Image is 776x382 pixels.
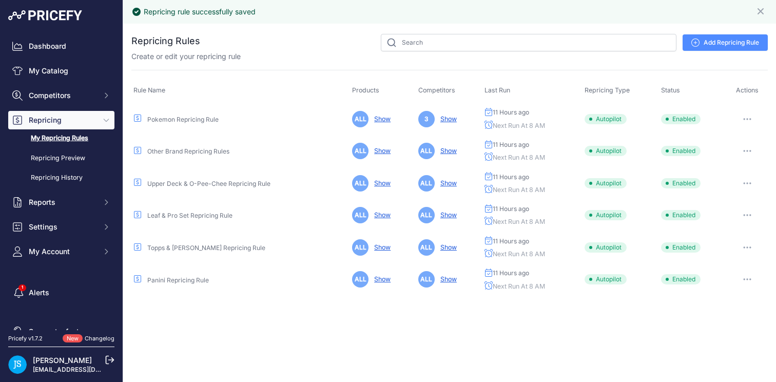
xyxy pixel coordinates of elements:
[484,121,580,131] p: Next Run At 8 AM
[8,86,114,105] button: Competitors
[661,114,701,124] span: Enabled
[493,108,529,117] span: 11 Hours ago
[29,115,96,125] span: Repricing
[29,90,96,101] span: Competitors
[661,86,680,94] span: Status
[8,37,114,55] a: Dashboard
[8,10,82,21] img: Pricefy Logo
[147,244,265,252] a: Topps & [PERSON_NAME] Repricing Rule
[661,146,701,156] span: Enabled
[585,146,627,156] span: Autopilot
[661,178,701,188] span: Enabled
[418,86,455,94] span: Competitors
[370,179,391,187] a: Show
[370,275,391,283] a: Show
[131,34,200,48] h2: Repricing Rules
[8,169,114,187] a: Repricing History
[436,211,457,219] a: Show
[144,7,256,17] div: Repricing rule successfully saved
[493,205,529,213] span: 11 Hours ago
[352,86,379,94] span: Products
[484,185,580,195] p: Next Run At 8 AM
[585,274,627,284] span: Autopilot
[585,178,627,188] span: Autopilot
[661,242,701,253] span: Enabled
[8,193,114,212] button: Reports
[352,239,368,256] span: ALL
[8,218,114,236] button: Settings
[585,242,627,253] span: Autopilot
[661,274,701,284] span: Enabled
[33,366,140,373] a: [EMAIL_ADDRESS][DOMAIN_NAME]
[418,111,435,127] span: 3
[585,86,630,94] span: Repricing Type
[484,86,510,94] span: Last Run
[381,34,676,51] input: Search
[418,239,435,256] span: ALL
[147,147,229,155] a: Other Brand Repricing Rules
[8,62,114,80] a: My Catalog
[33,356,92,365] a: [PERSON_NAME]
[85,335,114,342] a: Changelog
[63,334,83,343] span: New
[131,51,241,62] p: Create or edit your repricing rule
[29,246,96,257] span: My Account
[8,283,114,302] a: Alerts
[418,175,435,192] span: ALL
[8,129,114,147] a: My Repricing Rules
[436,147,457,155] a: Show
[352,175,368,192] span: ALL
[484,152,580,163] p: Next Run At 8 AM
[8,111,114,129] button: Repricing
[352,111,368,127] span: ALL
[370,243,391,251] a: Show
[418,143,435,159] span: ALL
[352,271,368,288] span: ALL
[370,211,391,219] a: Show
[755,4,768,16] button: Close
[370,147,391,155] a: Show
[493,269,529,277] span: 11 Hours ago
[585,114,627,124] span: Autopilot
[29,222,96,232] span: Settings
[147,276,209,284] a: Panini Repricing Rule
[493,237,529,245] span: 11 Hours ago
[8,149,114,167] a: Repricing Preview
[418,207,435,223] span: ALL
[493,173,529,181] span: 11 Hours ago
[352,207,368,223] span: ALL
[147,180,270,187] a: Upper Deck & O-Pee-Chee Repricing Rule
[8,322,114,341] a: Suggest a feature
[484,217,580,227] p: Next Run At 8 AM
[8,37,114,341] nav: Sidebar
[661,210,701,220] span: Enabled
[29,197,96,207] span: Reports
[736,86,759,94] span: Actions
[147,212,232,219] a: Leaf & Pro Set Repricing Rule
[133,86,165,94] span: Rule Name
[683,34,768,51] a: Add Repricing Rule
[484,281,580,292] p: Next Run At 8 AM
[436,115,457,123] a: Show
[147,116,219,123] a: Pokemon Repricing Rule
[8,242,114,261] button: My Account
[418,271,435,288] span: ALL
[436,243,457,251] a: Show
[436,179,457,187] a: Show
[8,334,43,343] div: Pricefy v1.7.2
[484,249,580,259] p: Next Run At 8 AM
[352,143,368,159] span: ALL
[493,141,529,149] span: 11 Hours ago
[585,210,627,220] span: Autopilot
[436,275,457,283] a: Show
[370,115,391,123] a: Show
